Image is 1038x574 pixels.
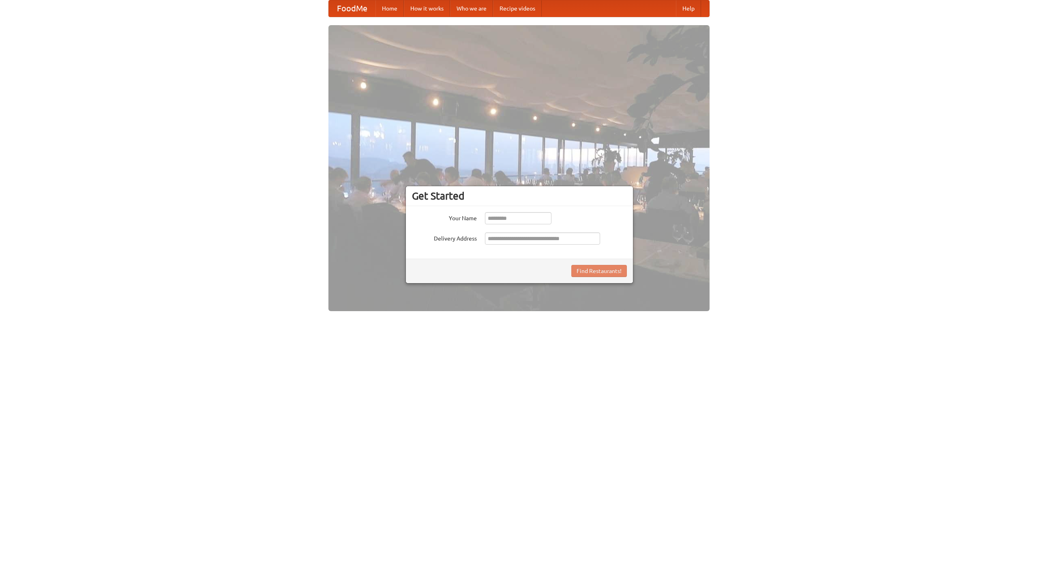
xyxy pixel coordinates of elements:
a: How it works [404,0,450,17]
a: Who we are [450,0,493,17]
a: Home [375,0,404,17]
label: Delivery Address [412,232,477,243]
h3: Get Started [412,190,627,202]
a: Recipe videos [493,0,542,17]
a: FoodMe [329,0,375,17]
a: Help [676,0,701,17]
button: Find Restaurants! [571,265,627,277]
label: Your Name [412,212,477,222]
